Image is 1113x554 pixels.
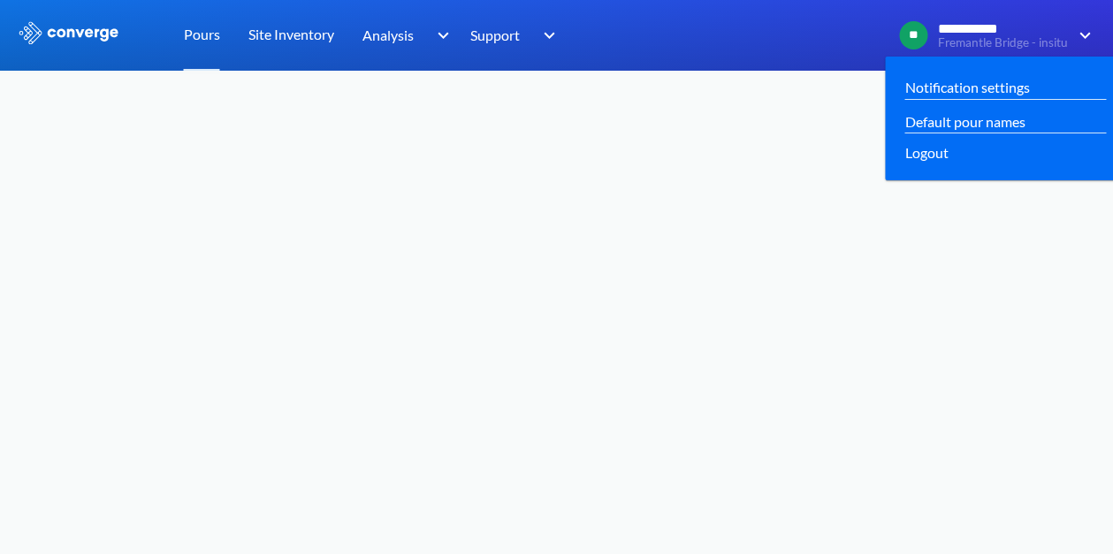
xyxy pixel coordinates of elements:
[362,24,414,46] span: Analysis
[905,76,1030,98] a: Notification settings
[532,25,560,46] img: downArrow.svg
[425,25,454,46] img: downArrow.svg
[905,141,949,163] span: Logout
[470,24,520,46] span: Support
[18,21,120,44] img: logo_ewhite.svg
[938,36,1068,49] span: Fremantle Bridge - insitu
[1068,25,1096,46] img: downArrow.svg
[905,110,1025,133] a: Default pour names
